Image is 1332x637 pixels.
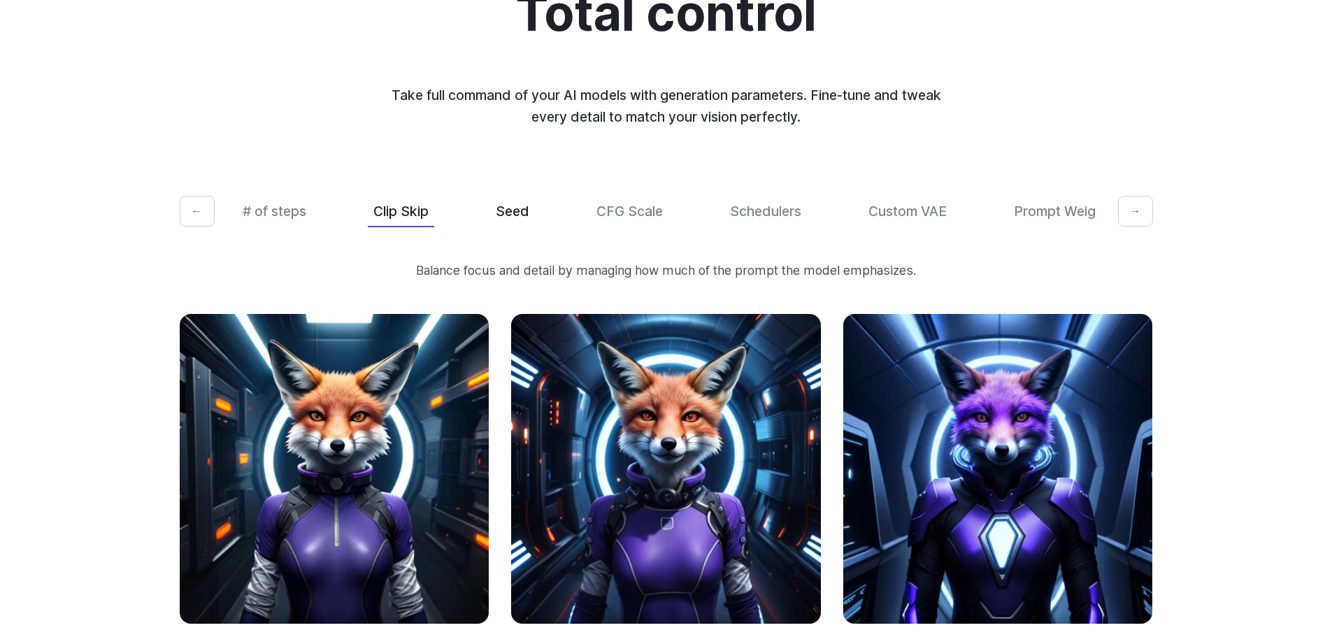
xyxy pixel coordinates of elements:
[591,195,668,228] button: CFG Scale
[843,314,1153,624] img: A woman in a purple and black outfit with a fox head
[180,261,1153,280] p: Balance focus and detail by managing how much of the prompt the model emphasizes.
[180,196,215,227] button: ←
[490,195,535,228] button: Seed
[1118,196,1153,227] button: →
[724,195,807,228] button: Schedulers
[368,195,434,228] button: Clip Skip
[375,85,957,127] p: Take full command of your AI models with generation parameters. Fine-tune and tweak every detail ...
[237,195,312,228] button: # of steps
[863,195,952,228] button: Custom VAE
[180,314,489,624] img: A woman in a purple and black outfit with a fox head
[511,314,821,624] img: A woman in a purple and black outfit with a fox head
[1008,195,1121,228] button: Prompt Weights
